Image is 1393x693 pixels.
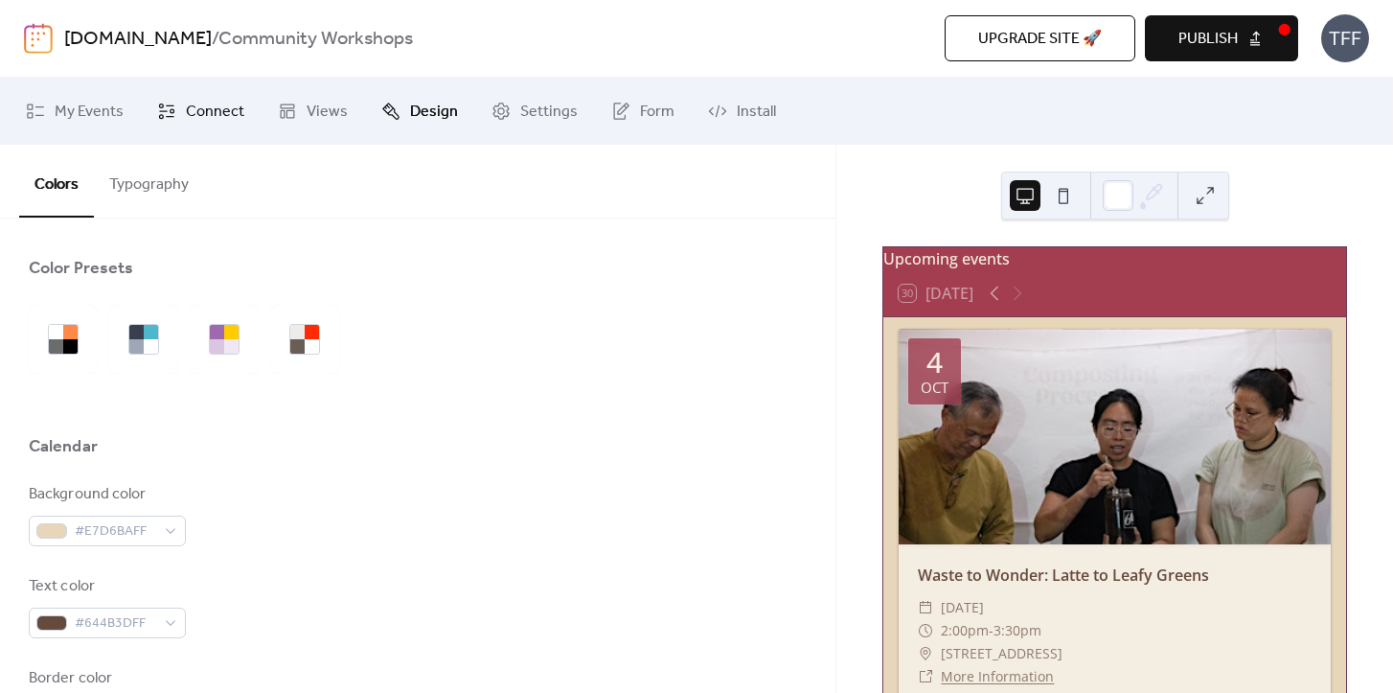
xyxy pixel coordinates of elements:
span: #644B3DFF [75,612,155,635]
span: Design [410,101,458,124]
img: logo [24,23,53,54]
a: [DOMAIN_NAME] [64,21,212,58]
span: Connect [186,101,244,124]
a: Design [367,85,472,137]
div: ​ [918,619,933,642]
span: 2:00pm [941,619,989,642]
span: Settings [520,101,578,124]
div: Calendar [29,435,98,458]
div: ​ [918,596,933,619]
span: #E7D6BAFF [75,520,155,543]
a: Connect [143,85,259,137]
a: Install [694,85,790,137]
a: Form [597,85,689,137]
span: 3:30pm [993,619,1041,642]
a: Settings [477,85,592,137]
b: Community Workshops [218,21,413,58]
div: Border color [29,667,182,690]
button: Typography [94,145,204,216]
b: / [212,21,218,58]
button: Publish [1145,15,1298,61]
span: [DATE] [941,596,984,619]
span: Upgrade site 🚀 [978,28,1102,51]
div: ​ [918,665,933,688]
div: TFF [1321,14,1369,62]
a: Waste to Wonder: Latte to Leafy Greens [918,565,1209,586]
a: My Events [11,85,138,137]
div: 4 [926,348,943,377]
a: Views [263,85,362,137]
span: My Events [55,101,124,124]
div: Background color [29,483,182,506]
span: - [989,619,993,642]
div: Text color [29,575,182,598]
div: Upcoming events [883,247,1346,270]
span: Install [737,101,776,124]
div: Oct [921,381,948,395]
div: Color Presets [29,257,133,280]
button: Colors [19,145,94,218]
span: [STREET_ADDRESS] [941,642,1062,665]
button: Upgrade site 🚀 [945,15,1135,61]
span: Form [640,101,674,124]
a: More Information [941,667,1054,685]
div: ​ [918,642,933,665]
span: Views [307,101,348,124]
span: Publish [1178,28,1238,51]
